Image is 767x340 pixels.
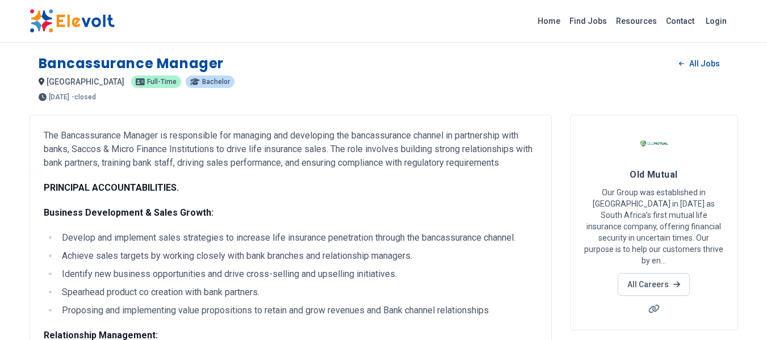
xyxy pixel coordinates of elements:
[533,12,565,30] a: Home
[58,286,538,299] li: Spearhead product co creation with bank partners.
[670,55,728,72] a: All Jobs
[618,273,690,296] a: All Careers
[58,304,538,317] li: Proposing and implementing value propositions to retain and grow revenues and Bank channel relati...
[47,77,124,86] span: [GEOGRAPHIC_DATA]
[565,12,611,30] a: Find Jobs
[661,12,699,30] a: Contact
[44,129,538,170] p: The Bancassurance Manager is responsible for managing and developing the bancassurance channel in...
[584,187,724,266] p: Our Group was established in [GEOGRAPHIC_DATA] in [DATE] as South Africa’s first mutual life insu...
[44,182,179,193] strong: PRINCIPAL ACCOUNTABILITIES.
[147,78,177,85] span: Full-time
[58,267,538,281] li: Identify new business opportunities and drive cross-selling and upselling initiatives.
[699,10,734,32] a: Login
[202,78,230,85] span: Bachelor
[39,54,224,73] h1: Bancassurance Manager
[58,249,538,263] li: Achieve sales targets by working closely with bank branches and relationship managers.
[640,129,668,157] img: Old Mutual
[630,169,678,180] span: Old Mutual
[58,231,538,245] li: Develop and implement sales strategies to increase life insurance penetration through the bancass...
[49,94,69,100] span: [DATE]
[72,94,96,100] p: - closed
[44,207,213,218] strong: Business Development & Sales Growth:
[30,9,115,33] img: Elevolt
[611,12,661,30] a: Resources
